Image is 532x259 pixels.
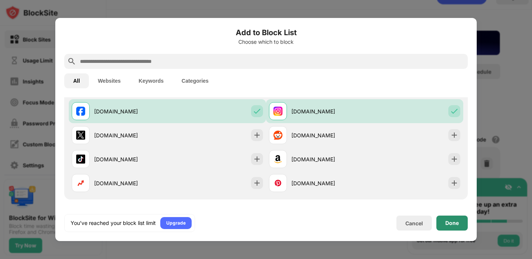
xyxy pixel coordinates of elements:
[273,131,282,140] img: favicons
[67,57,76,66] img: search.svg
[291,107,365,115] div: [DOMAIN_NAME]
[94,155,167,163] div: [DOMAIN_NAME]
[71,219,156,227] div: You’ve reached your block list limit
[166,219,186,227] div: Upgrade
[173,73,217,88] button: Categories
[130,73,173,88] button: Keywords
[76,131,85,140] img: favicons
[64,73,89,88] button: All
[89,73,130,88] button: Websites
[64,39,468,45] div: Choose which to block
[76,179,85,188] img: favicons
[445,220,459,226] div: Done
[291,179,365,187] div: [DOMAIN_NAME]
[273,107,282,116] img: favicons
[291,155,365,163] div: [DOMAIN_NAME]
[291,131,365,139] div: [DOMAIN_NAME]
[76,107,85,116] img: favicons
[94,131,167,139] div: [DOMAIN_NAME]
[94,179,167,187] div: [DOMAIN_NAME]
[94,107,167,115] div: [DOMAIN_NAME]
[76,155,85,164] img: favicons
[405,220,423,226] div: Cancel
[273,179,282,188] img: favicons
[64,27,468,38] h6: Add to Block List
[273,155,282,164] img: favicons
